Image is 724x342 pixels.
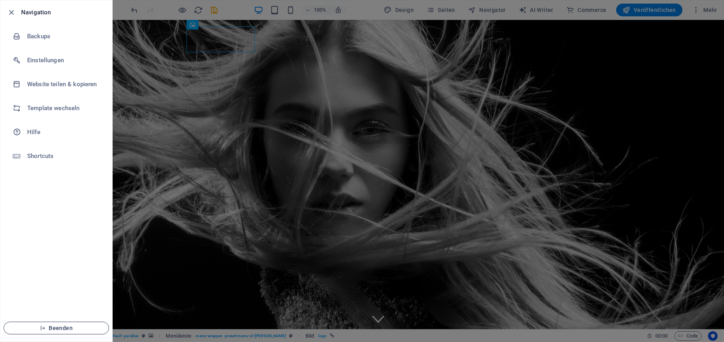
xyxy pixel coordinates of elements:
h6: Hilfe [27,127,101,137]
h6: Website teilen & kopieren [27,79,101,89]
span: Beenden [10,325,102,331]
h6: Template wechseln [27,103,101,113]
h6: Backups [27,32,101,41]
h6: Einstellungen [27,55,101,65]
a: Hilfe [0,120,112,144]
button: Beenden [4,322,109,334]
h6: Navigation [21,8,106,17]
h6: Shortcuts [27,151,101,161]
